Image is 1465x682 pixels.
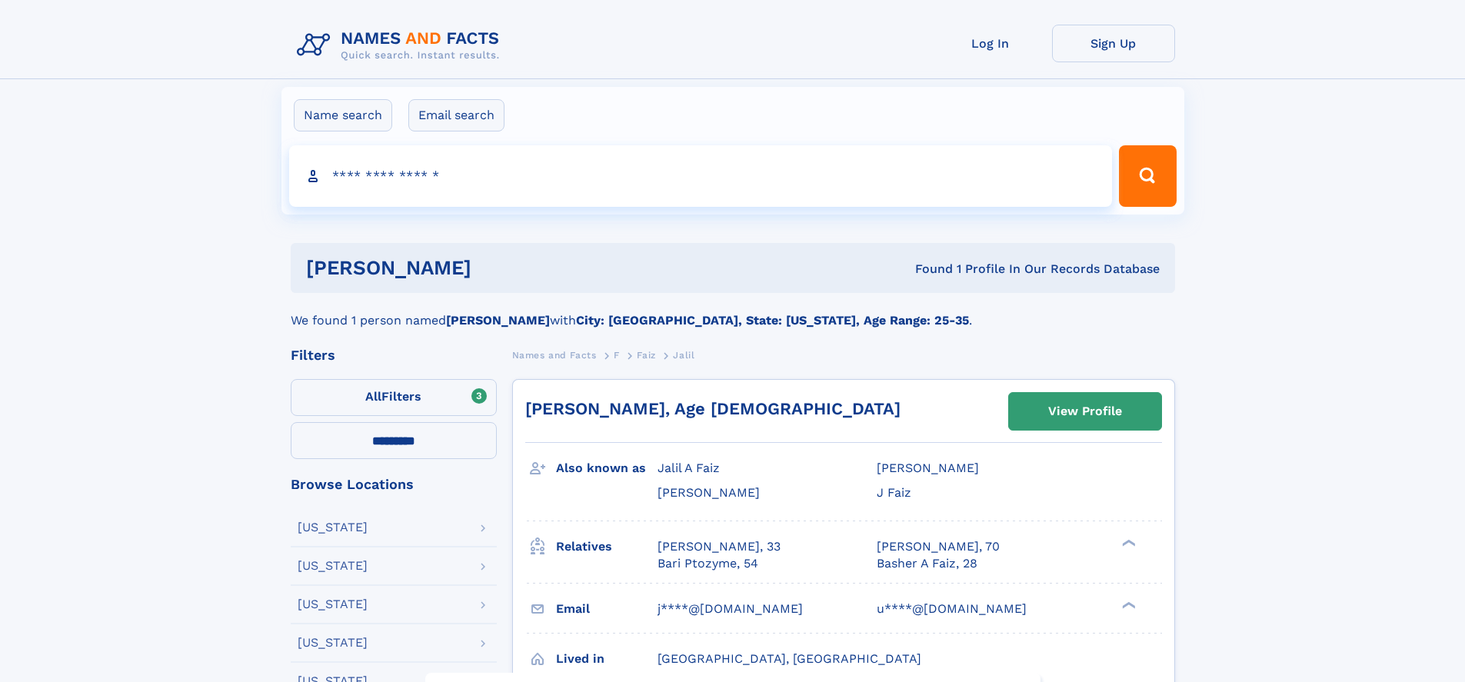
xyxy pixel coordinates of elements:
[1048,394,1122,429] div: View Profile
[446,313,550,328] b: [PERSON_NAME]
[556,646,658,672] h3: Lived in
[614,350,620,361] span: F
[576,313,969,328] b: City: [GEOGRAPHIC_DATA], State: [US_STATE], Age Range: 25-35
[556,596,658,622] h3: Email
[298,598,368,610] div: [US_STATE]
[877,485,911,500] span: J Faiz
[658,485,760,500] span: [PERSON_NAME]
[658,555,758,572] a: Bari Ptozyme, 54
[637,350,655,361] span: Faiz
[877,461,979,475] span: [PERSON_NAME]
[1118,537,1137,547] div: ❯
[673,350,694,361] span: Jalil
[291,348,497,362] div: Filters
[289,145,1113,207] input: search input
[408,99,504,131] label: Email search
[291,379,497,416] label: Filters
[512,345,597,364] a: Names and Facts
[1052,25,1175,62] a: Sign Up
[298,560,368,572] div: [US_STATE]
[614,345,620,364] a: F
[556,534,658,560] h3: Relatives
[291,293,1175,330] div: We found 1 person named with .
[1009,393,1161,430] a: View Profile
[637,345,655,364] a: Faiz
[298,637,368,649] div: [US_STATE]
[525,399,901,418] a: [PERSON_NAME], Age [DEMOGRAPHIC_DATA]
[556,455,658,481] h3: Also known as
[306,258,694,278] h1: [PERSON_NAME]
[294,99,392,131] label: Name search
[658,461,720,475] span: Jalil A Faiz
[1119,145,1176,207] button: Search Button
[877,538,1000,555] a: [PERSON_NAME], 70
[365,389,381,404] span: All
[1118,600,1137,610] div: ❯
[298,521,368,534] div: [US_STATE]
[291,25,512,66] img: Logo Names and Facts
[291,477,497,491] div: Browse Locations
[658,651,921,666] span: [GEOGRAPHIC_DATA], [GEOGRAPHIC_DATA]
[693,261,1160,278] div: Found 1 Profile In Our Records Database
[929,25,1052,62] a: Log In
[658,538,781,555] a: [PERSON_NAME], 33
[877,555,977,572] a: Basher A Faiz, 28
